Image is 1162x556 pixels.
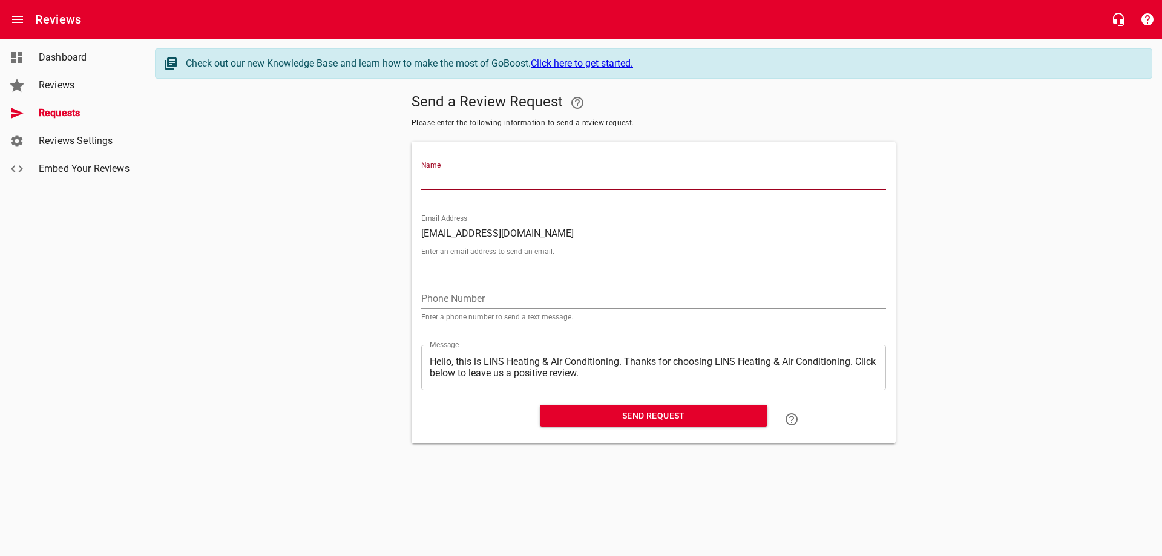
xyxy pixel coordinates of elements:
[1104,5,1133,34] button: Live Chat
[1133,5,1162,34] button: Support Portal
[3,5,32,34] button: Open drawer
[531,57,633,69] a: Click here to get started.
[39,50,131,65] span: Dashboard
[186,56,1140,71] div: Check out our new Knowledge Base and learn how to make the most of GoBoost.
[39,106,131,120] span: Requests
[430,356,878,379] textarea: Hello, this is LINS Heating & Air Conditioning. Thanks for choosing LINS Heating & Air Conditioni...
[421,248,886,255] p: Enter an email address to send an email.
[421,162,441,169] label: Name
[550,408,758,424] span: Send Request
[39,78,131,93] span: Reviews
[540,405,767,427] button: Send Request
[39,162,131,176] span: Embed Your Reviews
[35,10,81,29] h6: Reviews
[412,88,896,117] h5: Send a Review Request
[39,134,131,148] span: Reviews Settings
[563,88,592,117] a: Your Google or Facebook account must be connected to "Send a Review Request"
[412,117,896,129] span: Please enter the following information to send a review request.
[777,405,806,434] a: Learn how to "Send a Review Request"
[421,215,467,222] label: Email Address
[421,313,886,321] p: Enter a phone number to send a text message.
